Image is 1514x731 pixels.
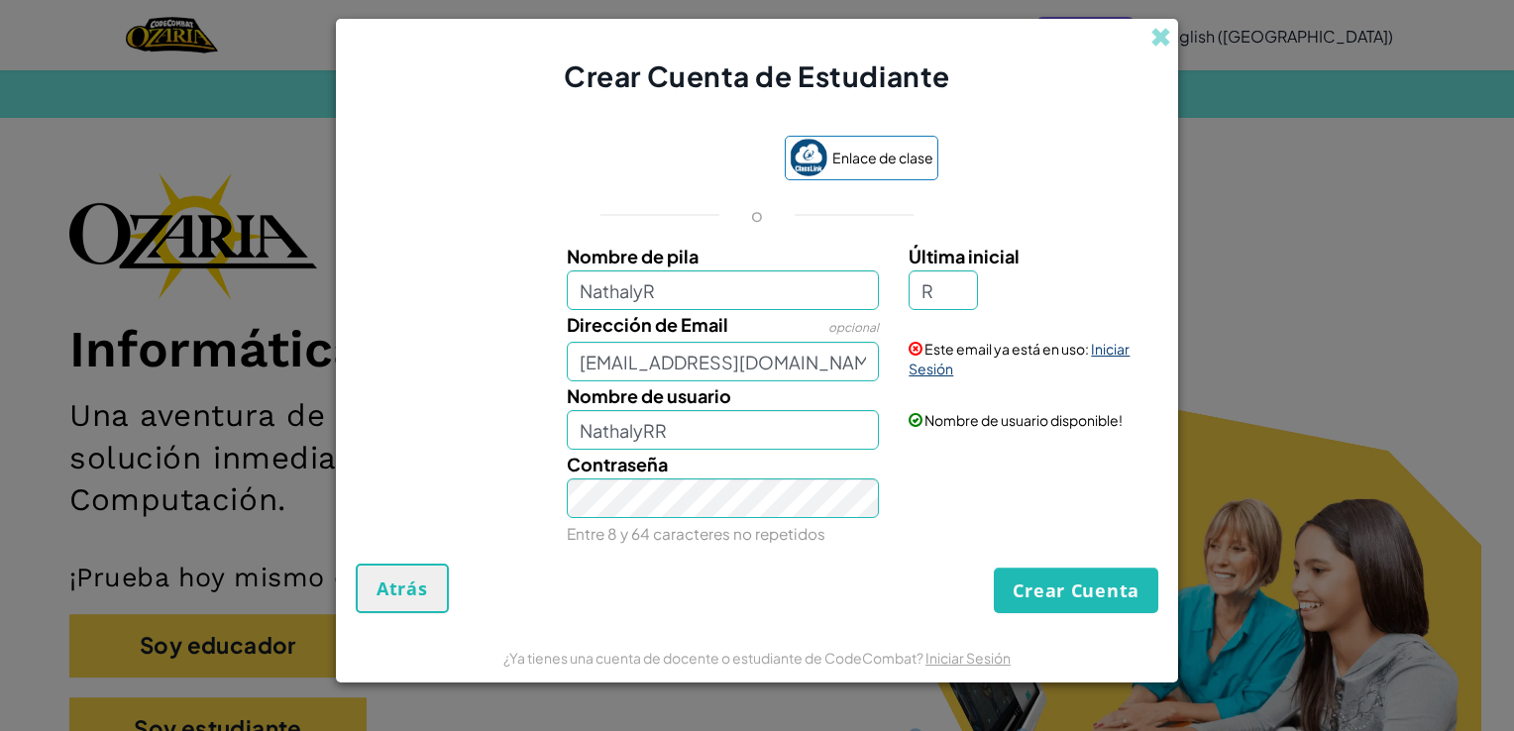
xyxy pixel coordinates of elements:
[564,58,950,93] span: Crear Cuenta de Estudiante
[925,649,1011,667] a: Iniciar Sesión
[909,245,1020,267] span: Última inicial
[909,340,1130,377] a: Iniciar Sesión
[377,576,428,600] span: Atrás
[790,139,827,176] img: classlink-logo-small.png
[567,524,825,543] small: Entre 8 y 64 caracteres no repetidos
[567,313,728,336] span: Dirección de Email
[828,320,879,335] span: opcional
[994,568,1158,613] button: Crear Cuenta
[924,340,1089,358] span: Este email ya está en uso:
[356,564,449,613] button: Atrás
[567,384,731,407] span: Nombre de usuario
[567,138,775,181] iframe: Botón de Acceder con Google
[567,453,668,475] span: Contraseña
[567,245,699,267] span: Nombre de pila
[503,649,925,667] span: ¿Ya tienes una cuenta de docente o estudiante de CodeCombat?
[924,411,1123,429] span: Nombre de usuario disponible!
[832,144,933,172] span: Enlace de clase
[751,203,763,227] p: o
